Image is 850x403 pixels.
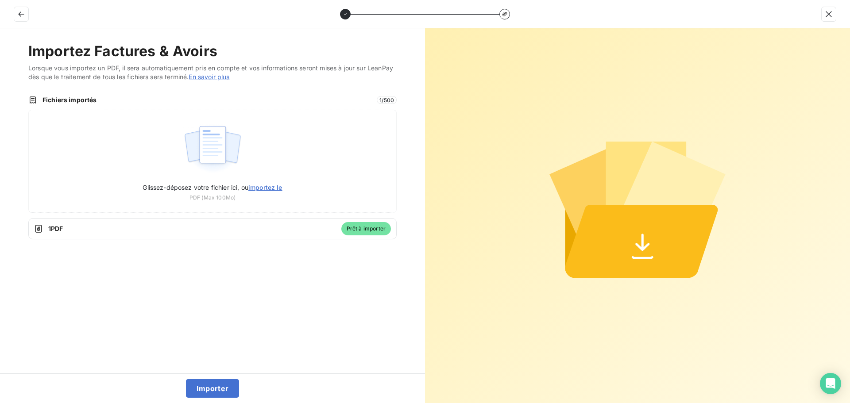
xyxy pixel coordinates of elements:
span: 1 / 500 [377,96,397,104]
button: Importer [186,379,240,398]
img: illustration [183,121,242,177]
span: Glissez-déposez votre fichier ici, ou [143,184,282,191]
span: PDF (Max 100Mo) [189,194,236,202]
span: 1 PDF [48,224,336,233]
div: Open Intercom Messenger [820,373,841,394]
span: importez le [248,184,282,191]
span: Fichiers importés [42,96,371,104]
span: Lorsque vous importez un PDF, il sera automatiquement pris en compte et vos informations seront m... [28,64,397,81]
h2: Importez Factures & Avoirs [28,42,397,60]
span: Prêt à importer [341,222,391,235]
a: En savoir plus [189,73,229,81]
